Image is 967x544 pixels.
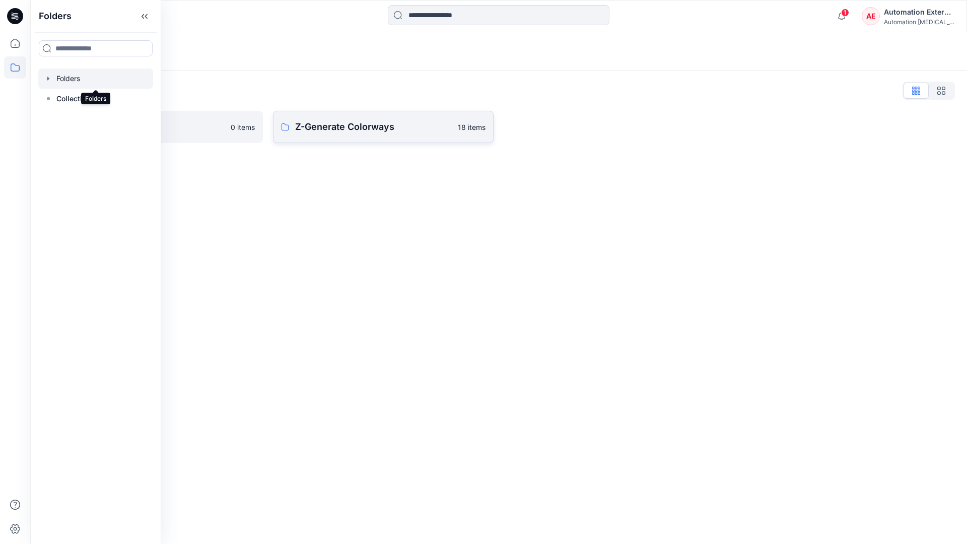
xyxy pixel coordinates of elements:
p: 18 items [458,122,486,132]
div: Automation External [884,6,954,18]
div: AE [862,7,880,25]
a: Z-Generate Colorways18 items [273,111,494,143]
span: 1 [841,9,849,17]
p: Collections [56,93,94,105]
p: 0 items [231,122,255,132]
div: Automation [MEDICAL_DATA]... [884,18,954,26]
p: Z-Generate Colorways [295,120,452,134]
